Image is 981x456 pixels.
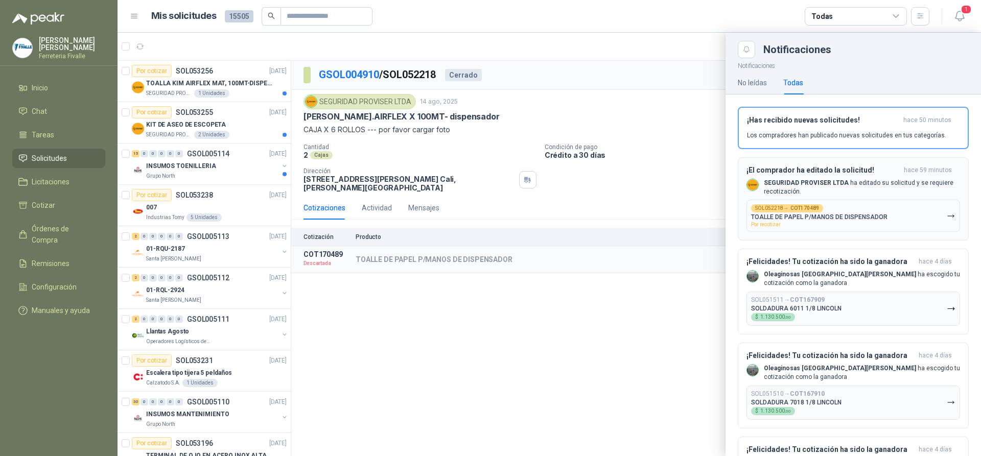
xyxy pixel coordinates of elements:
[738,249,969,334] button: ¡Felicidades! Tu cotización ha sido la ganadorahace 4 días Company LogoOleaginosas [GEOGRAPHIC_DA...
[746,386,960,420] button: SOL051510→COT167910SOLDADURA 7018 1/8 LINCOLN$1.130.500,00
[919,445,952,454] span: hace 4 días
[747,116,899,125] h3: ¡Has recibido nuevas solicitudes!
[790,296,825,303] b: COT167909
[764,365,916,372] b: Oleaginosas [GEOGRAPHIC_DATA][PERSON_NAME]
[764,270,960,287] p: ha escogido tu cotización como la ganadora
[12,78,105,98] a: Inicio
[790,206,819,211] b: COT170489
[751,204,823,212] div: SOL052218 →
[763,44,969,55] div: Notificaciones
[961,5,972,14] span: 1
[738,157,969,241] button: ¡El comprador ha editado la solicitud!hace 59 minutos Company LogoSEGURIDAD PROVISER LTDA ha edit...
[12,219,105,250] a: Órdenes de Compra
[32,305,90,316] span: Manuales y ayuda
[32,153,67,164] span: Solicitudes
[746,257,915,266] h3: ¡Felicidades! Tu cotización ha sido la ganadora
[39,53,105,59] p: Ferreteria Fivalle
[751,390,825,398] p: SOL051510 →
[32,223,96,246] span: Órdenes de Compra
[747,179,758,190] img: Company Logo
[726,58,981,71] p: Notificaciones
[760,409,791,414] span: 1.130.500
[811,11,833,22] div: Todas
[751,313,795,321] div: $
[783,77,803,88] div: Todas
[151,9,217,23] h1: Mis solicitudes
[12,277,105,297] a: Configuración
[785,315,791,320] span: ,00
[12,125,105,145] a: Tareas
[746,292,960,326] button: SOL051511→COT167909SOLDADURA 6011 1/8 LINCOLN$1.130.500,00
[950,7,969,26] button: 1
[919,351,952,360] span: hace 4 días
[12,172,105,191] a: Licitaciones
[751,296,825,304] p: SOL051511 →
[751,222,781,227] span: Por recotizar
[764,364,960,381] p: ha escogido tu cotización como la ganadora
[904,166,952,175] span: hace 59 minutos
[12,301,105,320] a: Manuales y ayuda
[903,116,951,125] span: hace 50 minutos
[751,213,887,221] p: TOALLE DE PAPEL P/MANOS DE DISPENSADOR
[12,102,105,121] a: Chat
[12,12,64,25] img: Logo peakr
[760,315,791,320] span: 1.130.500
[751,407,795,415] div: $
[919,257,952,266] span: hace 4 días
[790,390,825,397] b: COT167910
[32,82,48,93] span: Inicio
[764,179,960,196] p: ha editado su solicitud y se requiere recotización.
[13,38,32,58] img: Company Logo
[746,200,960,232] button: SOL052218→COT170489TOALLE DE PAPEL P/MANOS DE DISPENSADORPor recotizar
[32,106,47,117] span: Chat
[738,343,969,428] button: ¡Felicidades! Tu cotización ha sido la ganadorahace 4 días Company LogoOleaginosas [GEOGRAPHIC_DA...
[268,12,275,19] span: search
[32,281,77,293] span: Configuración
[764,179,849,186] b: SEGURIDAD PROVISER LTDA
[738,41,755,58] button: Close
[738,107,969,149] button: ¡Has recibido nuevas solicitudes!hace 50 minutos Los compradores han publicado nuevas solicitudes...
[32,176,69,187] span: Licitaciones
[747,131,946,140] p: Los compradores han publicado nuevas solicitudes en tus categorías.
[225,10,253,22] span: 15505
[747,271,758,282] img: Company Logo
[12,196,105,215] a: Cotizar
[746,166,900,175] h3: ¡El comprador ha editado la solicitud!
[32,258,69,269] span: Remisiones
[12,149,105,168] a: Solicitudes
[746,445,915,454] h3: ¡Felicidades! Tu cotización ha sido la ganadora
[751,305,842,312] p: SOLDADURA 6011 1/8 LINCOLN
[738,77,767,88] div: No leídas
[785,409,791,414] span: ,00
[746,351,915,360] h3: ¡Felicidades! Tu cotización ha sido la ganadora
[32,200,55,211] span: Cotizar
[32,129,54,140] span: Tareas
[39,37,105,51] p: [PERSON_NAME] [PERSON_NAME]
[764,271,916,278] b: Oleaginosas [GEOGRAPHIC_DATA][PERSON_NAME]
[751,399,842,406] p: SOLDADURA 7018 1/8 LINCOLN
[747,365,758,376] img: Company Logo
[12,254,105,273] a: Remisiones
